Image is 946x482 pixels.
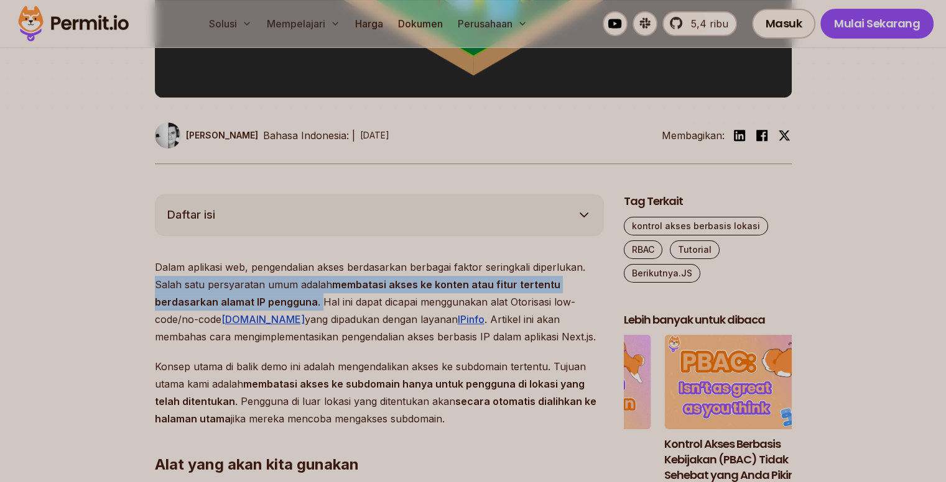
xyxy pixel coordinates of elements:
font: . Artikel ini akan membahas cara mengimplementasikan pengendalian akses berbasis IP dalam aplikas... [155,313,596,343]
a: Dokumen [393,11,448,36]
a: IPinfo [458,313,485,325]
img: Facebook [754,128,769,143]
img: LinkedIn [732,128,747,143]
font: . Pengguna di luar lokasi yang ditentukan akan [235,395,455,407]
font: Berikutnya.JS [632,268,692,278]
font: Mulai Sekarang [834,16,920,31]
button: Mempelajari [262,11,345,36]
a: Berikutnya.JS [624,264,700,283]
font: . Hal ini dapat dicapai menggunakan alat Otorisasi low-code/no-code [155,296,575,325]
a: [DOMAIN_NAME] [221,313,305,325]
img: Filip Grebowski [155,122,181,148]
button: Daftar isi [155,194,604,236]
a: kontrol akses berbasis lokasi [624,217,768,235]
img: Kontrol Akses Berbasis Kebijakan (PBAC) Tidak Sehebat yang Anda Pikirkan [664,335,832,429]
font: membatasi akses ke konten atau fitur tertentu berdasarkan alamat IP pengguna [155,278,560,308]
font: Dalam aplikasi web, pengendalian akses berdasarkan berbagai faktor seringkali diperlukan. Salah s... [155,261,585,291]
font: Daftar isi [167,208,215,221]
a: Mulai Sekarang [820,9,934,39]
a: Harga [350,11,388,36]
font: Lebih banyak untuk dibaca [624,312,765,327]
font: RBAC [632,244,654,255]
a: [PERSON_NAME] [155,122,258,148]
font: [PERSON_NAME] [186,130,258,140]
a: Masuk [752,9,816,39]
font: [DATE] [360,130,389,140]
font: Tutorial [678,244,712,255]
font: kontrol akses berbasis lokasi [632,221,760,231]
font: jika mereka mencoba mengakses subdomain. [231,412,445,425]
font: Masuk [766,16,802,31]
font: Perusahaan [458,17,512,30]
font: Mempelajari [267,17,325,30]
button: Solusi [204,11,257,36]
img: Menerapkan Autentikasi dan Otorisasi di Next.js [483,335,651,429]
font: yang dipadukan dengan layanan [305,313,458,325]
img: twitter [778,129,791,142]
font: Alat yang akan kita gunakan [155,455,359,473]
font: membatasi akses ke subdomain hanya untuk pengguna di lokasi yang telah ditentukan [155,378,585,407]
font: Bahasa Indonesia: | [263,129,355,142]
a: Tutorial [670,240,720,259]
font: Harga [355,17,383,30]
font: Tag Terkait [624,193,683,209]
a: 5,4 ribu [662,11,737,36]
font: Solusi [209,17,237,30]
img: Logo izin [12,2,134,45]
font: Konsep utama di balik demo ini adalah mengendalikan akses ke subdomain tertentu. Tujuan utama kam... [155,360,586,390]
font: 5,4 ribu [691,17,728,30]
font: Dokumen [398,17,443,30]
font: secara otomatis dialihkan ke halaman utama [155,395,596,425]
a: RBAC [624,240,662,259]
font: Membagikan: [662,129,725,142]
button: Perusahaan [453,11,532,36]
